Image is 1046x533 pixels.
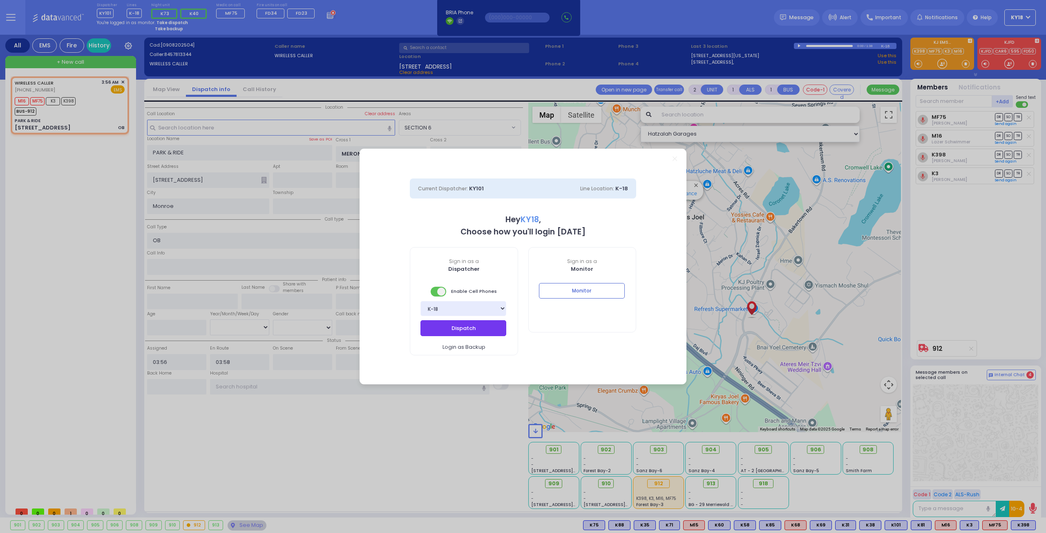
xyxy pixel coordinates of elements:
b: Dispatcher [448,265,480,273]
b: Choose how you'll login [DATE] [460,226,586,237]
span: Current Dispatcher: [418,185,468,192]
span: Sign in as a [410,258,518,265]
span: KY101 [469,185,484,192]
a: Close [673,156,677,161]
button: Monitor [539,283,625,299]
span: Line Location: [580,185,614,192]
b: Hey , [505,214,541,225]
span: K-18 [615,185,628,192]
span: KY18 [521,214,539,225]
span: Sign in as a [529,258,636,265]
button: Dispatch [420,320,506,336]
span: Enable Cell Phones [431,286,497,297]
b: Monitor [571,265,593,273]
span: Login as Backup [443,343,485,351]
